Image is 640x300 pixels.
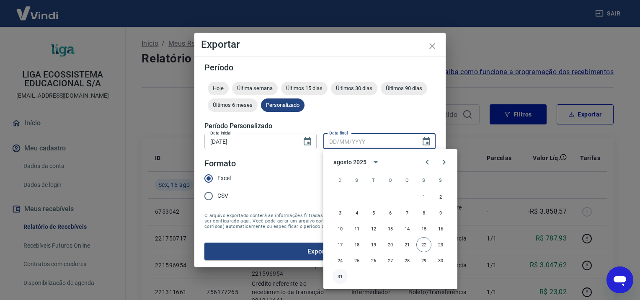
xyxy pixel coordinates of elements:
div: Últimos 15 dias [281,82,328,95]
div: Hoje [208,82,229,95]
button: 8 [416,205,431,220]
button: 12 [366,221,381,236]
button: 24 [333,253,348,268]
legend: Formato [204,158,236,170]
span: Últimos 90 dias [381,85,427,91]
button: 17 [333,237,348,252]
span: Personalizado [261,102,305,108]
div: Últimos 6 meses [208,98,258,112]
span: quarta-feira [383,172,398,189]
div: Últimos 30 dias [331,82,377,95]
span: Excel [217,174,231,183]
button: 19 [366,237,381,252]
span: segunda-feira [349,172,364,189]
button: Previous month [419,154,436,171]
div: agosto 2025 [333,158,366,167]
button: 15 [416,221,431,236]
button: 18 [349,237,364,252]
button: 1 [416,189,431,204]
button: 20 [383,237,398,252]
button: 2 [433,189,448,204]
input: DD/MM/YYYY [204,134,296,149]
button: 27 [383,253,398,268]
span: Últimos 30 dias [331,85,377,91]
button: 29 [416,253,431,268]
span: sábado [433,172,448,189]
div: Últimos 90 dias [381,82,427,95]
span: domingo [333,172,348,189]
span: CSV [217,191,228,200]
button: 4 [349,205,364,220]
button: Choose date [418,133,435,150]
button: 22 [416,237,431,252]
button: 23 [433,237,448,252]
button: 11 [349,221,364,236]
button: 16 [433,221,448,236]
button: 10 [333,221,348,236]
button: 31 [333,269,348,284]
h5: Período Personalizado [204,122,436,130]
div: Última semana [232,82,278,95]
h4: Exportar [201,39,439,49]
button: Next month [436,154,452,171]
input: DD/MM/YYYY [323,134,415,149]
button: 5 [366,205,381,220]
button: 7 [400,205,415,220]
label: Data inicial [210,130,232,136]
iframe: Botão para abrir a janela de mensagens [606,266,633,293]
button: 9 [433,205,448,220]
button: 30 [433,253,448,268]
span: Última semana [232,85,278,91]
span: terça-feira [366,172,381,189]
label: Data final [329,130,348,136]
button: 25 [349,253,364,268]
span: sexta-feira [416,172,431,189]
button: 13 [383,221,398,236]
button: close [422,36,442,56]
span: quinta-feira [400,172,415,189]
button: calendar view is open, switch to year view [369,155,383,169]
button: Choose date, selected date is 1 de ago de 2025 [299,133,316,150]
span: Últimos 6 meses [208,102,258,108]
button: 3 [333,205,348,220]
span: Últimos 15 dias [281,85,328,91]
h5: Período [204,63,436,72]
div: Personalizado [261,98,305,112]
button: 14 [400,221,415,236]
button: 28 [400,253,415,268]
button: 26 [366,253,381,268]
span: Hoje [208,85,229,91]
button: Exportar [204,243,436,260]
button: 6 [383,205,398,220]
span: O arquivo exportado conterá as informações filtradas na tela anterior com exceção do período que ... [204,213,436,229]
button: 21 [400,237,415,252]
